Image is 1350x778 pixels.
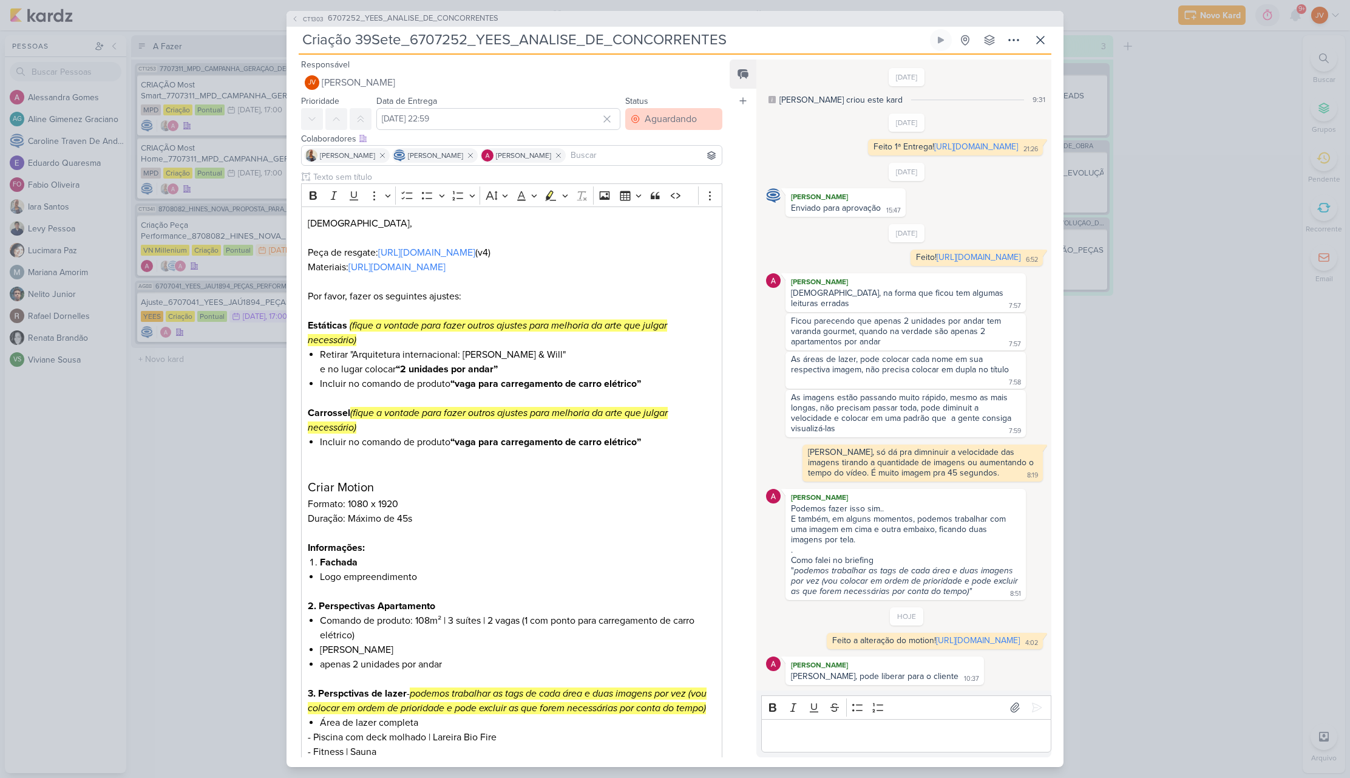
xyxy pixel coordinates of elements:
span: [PERSON_NAME] [496,150,551,161]
div: [PERSON_NAME] [788,491,1023,503]
div: 7:58 [1009,378,1021,387]
div: Editor toolbar [301,183,722,207]
div: 7:59 [1009,426,1021,436]
div: [PERSON_NAME], pode liberar para o cliente [791,671,958,681]
img: Alessandra Gomes [481,149,494,162]
div: Podemos fazer isso sim.. [791,503,1020,514]
li: apenas 2 unidades por andar [320,657,716,672]
div: [PERSON_NAME] [788,276,1023,288]
strong: 3. Perspctivas de lazer [308,688,407,700]
strong: 2. Perspectivas Apartamento [308,600,435,612]
button: JV [PERSON_NAME] [301,72,722,94]
img: Iara Santos [305,149,317,162]
strong: Fachada [320,556,358,568]
p: [DEMOGRAPHIC_DATA], [308,216,716,231]
li: [PERSON_NAME] [320,643,716,657]
li: Logo empreendimento [320,570,716,584]
i: podemos trabalhar as tags de cada área e duas imagens por vez (vou colocar em ordem de prioridade... [791,565,1020,596]
li: Retirar "Arquitetura internacional: [PERSON_NAME] & Will" e no lugar colocar [320,347,716,377]
div: . [791,545,1020,555]
div: Editor toolbar [761,695,1051,719]
strong: “2 unidades por andar” [396,363,498,375]
div: 6:52 [1026,255,1038,265]
div: [PERSON_NAME] [788,659,982,671]
a: [URL][DOMAIN_NAME] [934,142,1018,152]
div: [DEMOGRAPHIC_DATA], na forma que ficou tem algumas leituras erradas [791,288,1006,309]
div: 10:37 [964,674,979,684]
p: JV [308,80,316,86]
p: Formato: 1080 x 1920 Duração: Máximo de 45s [308,479,716,541]
strong: “vaga para carregamento de carro elétrico” [450,378,641,390]
div: [PERSON_NAME] criou este kard [779,94,903,106]
p: - [308,686,716,715]
input: Kard Sem Título [299,29,928,51]
a: [URL][DOMAIN_NAME] [937,252,1020,262]
strong: Carrossel [308,407,350,419]
label: Prioridade [301,96,339,106]
label: Status [625,96,648,106]
mark: (fique a vontade para fazer outros ajustes para melhoria da arte que julgar necessário) [308,319,667,346]
img: Caroline Traven De Andrade [766,188,781,203]
div: Editor editing area: main [761,719,1051,752]
p: - Fitness | Sauna [308,745,716,759]
div: Feito! [916,252,1020,262]
input: Select a date [376,108,620,130]
p: Peça de resgate: (v4) Materiais: [308,245,716,275]
img: Alessandra Gomes [766,657,781,671]
div: 8:19 [1027,471,1038,480]
img: Alessandra Gomes [766,489,781,503]
button: Aguardando [625,108,722,130]
a: [URL][DOMAIN_NAME] [378,247,475,259]
div: Feito 1ª Entrega! [873,142,1018,152]
div: Joney Viana [305,75,319,90]
div: [PERSON_NAME] [788,191,903,203]
a: [URL][DOMAIN_NAME] [936,635,1020,646]
li: Área de lazer completa [320,715,716,730]
div: 7:57 [1009,340,1021,349]
mark: podemos trabalhar as tags de cada área e duas imagens por vez (vou colocar em ordem de prioridade... [308,688,707,714]
div: 7:57 [1009,301,1021,311]
strong: Estáticas [308,319,347,332]
label: Data de Entrega [376,96,437,106]
div: Enviado para aprovação [791,203,881,213]
div: As áreas de lazer, pode colocar cada nome em sua respectiva imagem, não precisa colocar em dupla ... [791,354,1009,375]
p: - Piscina com deck molhado | Lareira Bio Fire [308,730,716,745]
label: Responsável [301,60,350,70]
li: Incluir no comando de produto [320,435,716,449]
div: 21:26 [1023,145,1038,154]
p: Por favor, fazer os seguintes ajustes: [308,289,716,318]
strong: “vaga para carregamento de carro elétrico” [450,436,641,448]
div: Ligar relógio [936,35,946,45]
div: As imagens estão passando muito rápido, mesmo as mais longas, não precisam passar toda, pode dimi... [791,392,1014,434]
span: [PERSON_NAME] [320,150,375,161]
div: Feito a alteração do motion! [832,635,1020,646]
img: Caroline Traven De Andrade [393,149,405,162]
div: 9:31 [1033,94,1045,105]
div: E também, em alguns momentos, podemos trabalhar com uma imagem em cima e outra embaixo, ficando d... [791,514,1020,545]
li: Incluir no comando de produto [320,377,716,391]
span: [PERSON_NAME] [408,150,463,161]
div: Colaboradores [301,132,722,145]
input: Buscar [568,148,719,163]
span: Criar Motion [308,480,374,495]
img: Alessandra Gomes [766,273,781,288]
strong: Informações: [308,542,365,554]
div: 15:47 [886,206,901,216]
div: Como falei no briefing [791,555,1020,565]
a: [URL][DOMAIN_NAME] [348,261,446,273]
span: [PERSON_NAME] [322,75,395,90]
div: Ficou parecendo que apenas 2 unidades por andar tem varanda gourmet, quando na verdade são apenas... [791,316,1003,347]
input: Texto sem título [311,171,722,183]
div: 4:02 [1025,638,1038,648]
mark: (fique a vontade para fazer outros ajustes para melhoria da arte que julgar necessário) [308,407,668,434]
div: 8:51 [1010,589,1021,599]
li: Comando de produto: 108m² | 3 suítes | 2 vagas (1 com ponto para carregamento de carro elétrico) [320,613,716,643]
div: Aguardando [645,112,697,126]
div: [PERSON_NAME], só dá pra dimninuir a velocidade das imagens tirando a quantidade de imagens ou au... [808,447,1036,478]
div: " [791,565,1020,596]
